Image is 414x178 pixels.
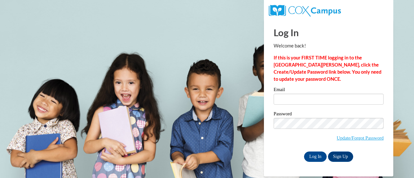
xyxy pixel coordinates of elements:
a: Update/Forgot Password [337,135,384,141]
label: Password [274,111,384,118]
label: Email [274,87,384,94]
img: COX Campus [269,5,341,16]
strong: If this is your FIRST TIME logging in to the [GEOGRAPHIC_DATA][PERSON_NAME], click the Create/Upd... [274,55,381,82]
h1: Log In [274,26,384,39]
a: Sign Up [328,152,353,162]
p: Welcome back! [274,42,384,49]
a: COX Campus [269,7,341,13]
input: Log In [304,152,327,162]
